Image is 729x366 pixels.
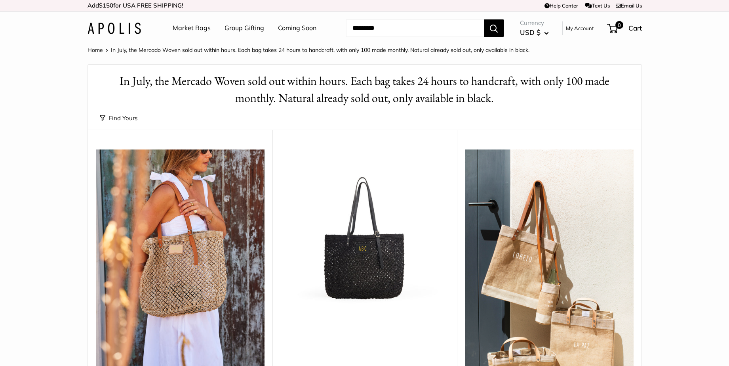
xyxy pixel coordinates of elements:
[99,2,113,9] span: $150
[616,2,642,9] a: Email Us
[628,24,642,32] span: Cart
[88,23,141,34] img: Apolis
[88,46,103,54] a: Home
[566,23,594,33] a: My Account
[100,113,137,124] button: Find Yours
[173,22,211,34] a: Market Bags
[225,22,264,34] a: Group Gifting
[544,2,578,9] a: Help Center
[278,22,316,34] a: Coming Soon
[111,46,529,54] span: In July, the Mercado Woven sold out within hours. Each bag takes 24 hours to handcraft, with only...
[88,45,529,55] nav: Breadcrumb
[520,17,549,29] span: Currency
[280,149,449,318] a: Mercado Woven in Black | Estimated Ship: Oct. 19thMercado Woven in Black | Estimated Ship: Oct. 19th
[520,26,549,39] button: USD $
[615,21,623,29] span: 0
[585,2,609,9] a: Text Us
[520,28,541,36] span: USD $
[346,19,484,37] input: Search...
[100,73,630,107] h1: In July, the Mercado Woven sold out within hours. Each bag takes 24 hours to handcraft, with only...
[280,149,449,318] img: Mercado Woven in Black | Estimated Ship: Oct. 19th
[484,19,504,37] button: Search
[608,22,642,34] a: 0 Cart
